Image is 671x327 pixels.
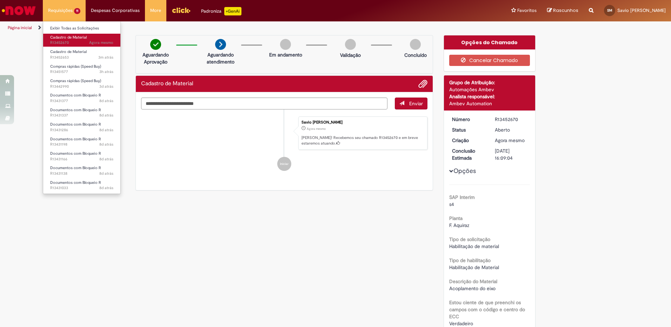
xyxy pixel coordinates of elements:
span: 8d atrás [99,171,113,176]
a: Aberto R13451577 : Compras rápidas (Speed Buy) [43,63,120,76]
b: Tipo de solicitação [449,236,490,242]
time: 25/08/2025 09:22:13 [99,84,113,89]
button: Enviar [395,98,427,109]
p: Em andamento [269,51,302,58]
time: 27/08/2025 14:08:56 [307,127,326,131]
span: Agora mesmo [89,40,113,45]
span: Documentos com Bloqueio R [50,180,101,185]
img: click_logo_yellow_360x200.png [172,5,191,15]
time: 20/08/2025 09:51:13 [99,127,113,133]
span: SM [607,8,612,13]
b: Estou ciente de que preenchi os campos com o código e centro do ECC [449,299,525,320]
time: 20/08/2025 09:31:04 [99,156,113,162]
a: Aberto R13431286 : Documentos com Bloqueio R [43,121,120,134]
a: Aberto R13431138 : Documentos com Bloqueio R [43,164,120,177]
div: Savio [PERSON_NAME] [301,120,424,125]
div: Automações Ambev [449,86,530,93]
dt: Status [447,126,490,133]
span: Favoritos [517,7,537,14]
span: Documentos com Bloqueio R [50,165,101,171]
span: Habilitação de Material [449,264,499,271]
div: [DATE] 16:09:04 [495,147,527,161]
img: img-circle-grey.png [410,39,421,50]
span: R13431138 [50,171,113,176]
span: R13452670 [50,40,113,46]
img: arrow-next.png [215,39,226,50]
span: 3m atrás [98,55,113,60]
span: Compras rápidas (Speed Buy) [50,64,101,69]
span: Compras rápidas (Speed Buy) [50,78,101,84]
span: 8d atrás [99,142,113,147]
span: Habilitação de material [449,243,499,249]
a: Aberto R13431377 : Documentos com Bloqueio R [43,92,120,105]
span: 8d atrás [99,98,113,104]
span: F. Aquiraz [449,222,469,228]
dt: Conclusão Estimada [447,147,490,161]
p: [PERSON_NAME]! Recebemos seu chamado R13452670 e em breve estaremos atuando. [301,135,424,146]
time: 20/08/2025 09:10:15 [99,185,113,191]
span: 3d atrás [99,84,113,89]
time: 20/08/2025 09:58:07 [99,113,113,118]
span: Rascunhos [553,7,578,14]
span: R13442990 [50,84,113,89]
span: Agora mesmo [307,127,326,131]
a: Aberto R13431337 : Documentos com Bloqueio R [43,106,120,119]
a: Exibir Todas as Solicitações [43,25,120,32]
a: Aberto R13452670 : Cadastro de Material [43,34,120,47]
img: img-circle-grey.png [280,39,291,50]
time: 20/08/2025 09:25:37 [99,171,113,176]
div: Analista responsável: [449,93,530,100]
div: Grupo de Atribuição: [449,79,530,86]
a: Aberto R13431198 : Documentos com Bloqueio R [43,135,120,148]
a: Aberto R13431166 : Documentos com Bloqueio R [43,150,120,163]
time: 27/08/2025 14:09:01 [89,40,113,45]
time: 27/08/2025 14:06:23 [98,55,113,60]
span: Cadastro de Material [50,49,87,54]
span: R13431166 [50,156,113,162]
span: Documentos com Bloqueio R [50,136,101,142]
span: 8d atrás [99,127,113,133]
span: R13451577 [50,69,113,75]
time: 20/08/2025 10:02:52 [99,98,113,104]
span: 3h atrás [99,69,113,74]
span: More [150,7,161,14]
span: Savio [PERSON_NAME] [617,7,666,13]
h2: Cadastro de Material Histórico de tíquete [141,81,193,87]
p: Concluído [404,52,427,59]
ul: Histórico de tíquete [141,109,427,178]
a: Página inicial [8,25,32,31]
div: Aberto [495,126,527,133]
span: Acoplamento do eixo [449,285,496,292]
span: 8d atrás [99,113,113,118]
li: Savio Ilan Diogenes Mendes [141,116,427,150]
span: R13431286 [50,127,113,133]
button: Adicionar anexos [418,79,427,88]
div: 27/08/2025 14:08:56 [495,137,527,144]
p: Aguardando Aprovação [139,51,173,65]
span: Cadastro de Material [50,35,87,40]
p: Validação [340,52,361,59]
b: Planta [449,215,463,221]
span: 11 [74,8,80,14]
time: 27/08/2025 14:08:56 [495,137,525,144]
textarea: Digite sua mensagem aqui... [141,98,387,109]
img: check-circle-green.png [150,39,161,50]
time: 20/08/2025 09:36:22 [99,142,113,147]
a: Aberto R13442990 : Compras rápidas (Speed Buy) [43,77,120,90]
dt: Criação [447,137,490,144]
img: ServiceNow [1,4,37,18]
span: Documentos com Bloqueio R [50,107,101,113]
dt: Número [447,116,490,123]
time: 27/08/2025 10:41:48 [99,69,113,74]
p: Aguardando atendimento [204,51,238,65]
span: Verdadeiro [449,320,473,327]
span: Documentos com Bloqueio R [50,122,101,127]
span: Documentos com Bloqueio R [50,93,101,98]
ul: Trilhas de página [5,21,442,34]
span: Requisições [48,7,73,14]
img: img-circle-grey.png [345,39,356,50]
span: Documentos com Bloqueio R [50,151,101,156]
span: 8d atrás [99,185,113,191]
a: Aberto R13431033 : Documentos com Bloqueio R [43,179,120,192]
span: s4 [449,201,454,207]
